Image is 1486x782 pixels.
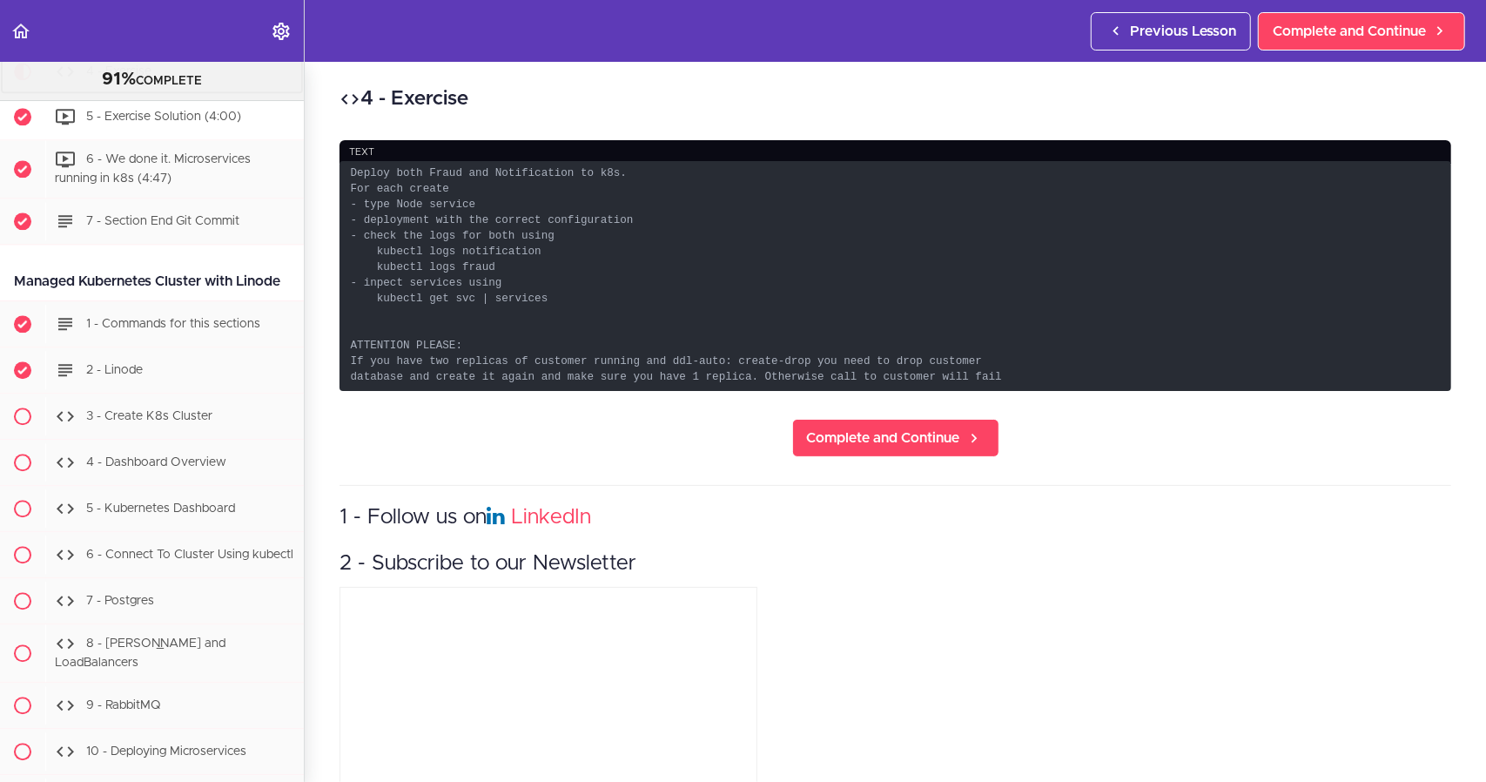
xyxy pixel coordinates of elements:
span: 5 - Kubernetes Dashboard [86,502,235,514]
div: COMPLETE [22,69,282,91]
span: Previous Lesson [1130,21,1236,42]
span: 4 - Dashboard Overview [86,455,226,468]
svg: Settings Menu [271,21,292,42]
span: Complete and Continue [1273,21,1426,42]
h3: 1 - Follow us on [340,503,1451,532]
a: Complete and Continue [1258,12,1465,51]
span: 8 - [PERSON_NAME] and LoadBalancers [55,637,225,669]
span: 9 - RabbitMQ [86,698,161,711]
span: 10 - Deploying Microservices [86,745,246,757]
h2: 4 - Exercise [340,84,1451,114]
a: Complete and Continue [792,419,999,457]
svg: Back to course curriculum [10,21,31,42]
a: LinkedIn [511,507,591,528]
div: text [340,140,1451,164]
span: 7 - Postgres [86,594,154,606]
span: 3 - Create K8s Cluster [86,409,212,421]
span: 6 - Connect To Cluster Using kubectl [86,548,293,560]
code: Deploy both Fraud and Notification to k8s. For each create - type Node service - deployment with ... [340,161,1451,391]
span: 7 - Section End Git Commit [86,214,239,226]
span: 2 - Linode [86,363,143,375]
span: 5 - Exercise Solution (4:00) [86,111,241,123]
span: Complete and Continue [807,428,960,448]
span: 91% [102,71,136,88]
span: 1 - Commands for this sections [86,317,260,329]
span: 6 - We done it. Microservices running in k8s (4:47) [55,153,251,185]
a: Previous Lesson [1091,12,1251,51]
h3: 2 - Subscribe to our Newsletter [340,549,1451,578]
